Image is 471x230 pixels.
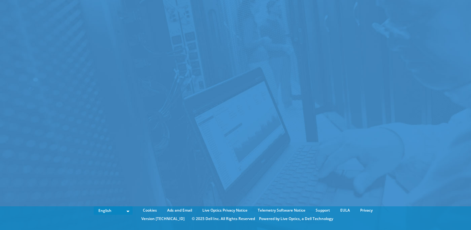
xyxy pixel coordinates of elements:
[311,207,335,214] a: Support
[198,207,252,214] a: Live Optics Privacy Notice
[253,207,310,214] a: Telemetry Software Notice
[162,207,197,214] a: Ads and Email
[138,207,162,214] a: Cookies
[138,215,188,222] li: Version [TECHNICAL_ID]
[336,207,355,214] a: EULA
[259,215,333,222] li: Powered by Live Optics, a Dell Technology
[189,215,258,222] li: © 2025 Dell Inc. All Rights Reserved
[356,207,377,214] a: Privacy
